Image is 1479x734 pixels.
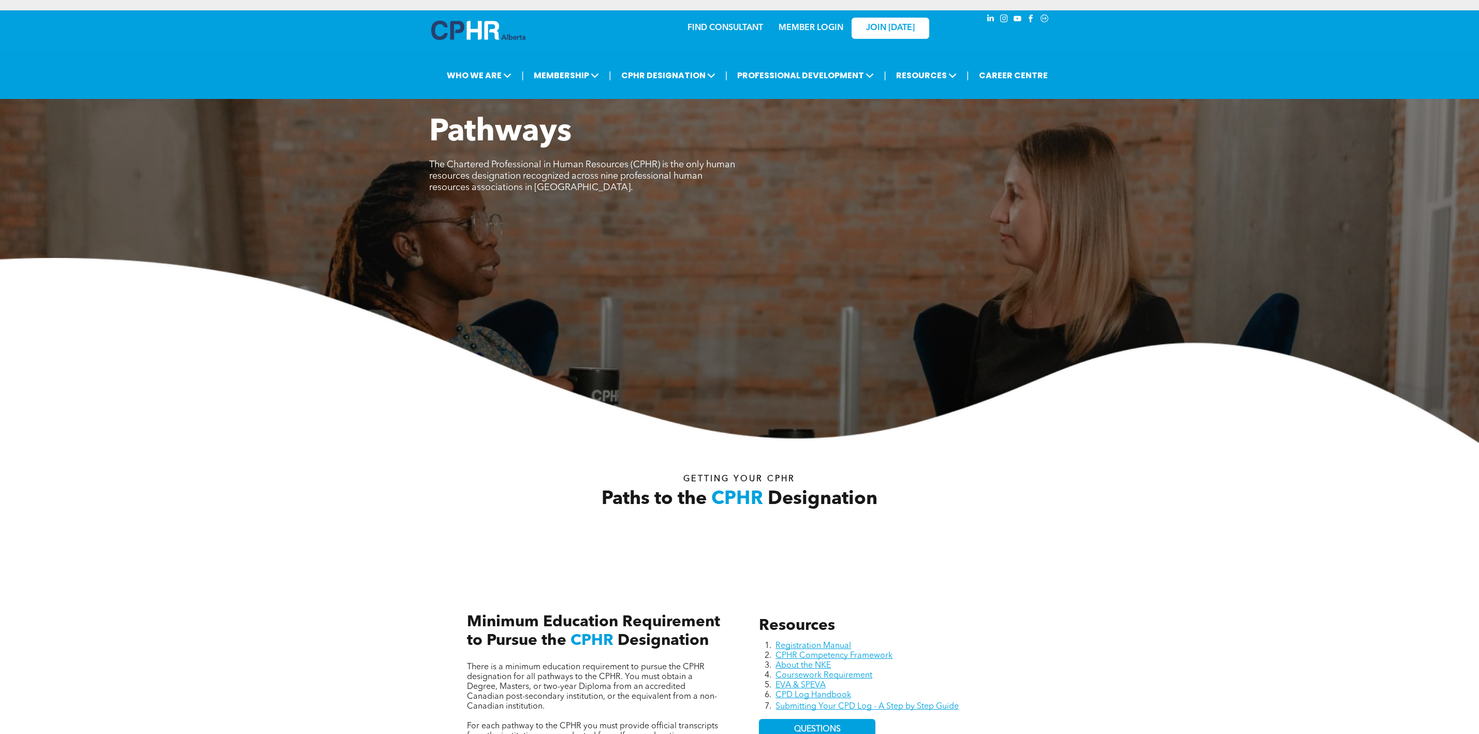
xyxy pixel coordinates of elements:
[602,490,707,509] span: Paths to the
[775,661,831,670] a: About the NKE
[467,663,717,711] span: There is a minimum education requirement to pursue the CPHR designation for all pathways to the C...
[521,65,524,86] li: |
[711,490,763,509] span: CPHR
[1012,13,1023,27] a: youtube
[976,66,1051,85] a: CAREER CENTRE
[775,671,872,680] a: Coursework Requirement
[467,614,720,649] span: Minimum Education Requirement to Pursue the
[431,21,525,40] img: A blue and white logo for cp alberta
[1026,13,1037,27] a: facebook
[734,66,877,85] span: PROFESSIONAL DEVELOPMENT
[1039,13,1050,27] a: Social network
[775,702,959,711] a: Submitting Your CPD Log - A Step by Step Guide
[429,117,572,148] span: Pathways
[618,66,719,85] span: CPHR DESIGNATION
[531,66,602,85] span: MEMBERSHIP
[967,65,969,86] li: |
[852,18,929,39] a: JOIN [DATE]
[768,490,877,509] span: Designation
[985,13,997,27] a: linkedin
[609,65,611,86] li: |
[775,642,851,650] a: Registration Manual
[429,160,735,192] span: The Chartered Professional in Human Resources (CPHR) is the only human resources designation reco...
[999,13,1010,27] a: instagram
[775,691,851,699] a: CPD Log Handbook
[866,23,915,33] span: JOIN [DATE]
[893,66,960,85] span: RESOURCES
[444,66,515,85] span: WHO WE ARE
[618,633,709,649] span: Designation
[687,24,763,32] a: FIND CONSULTANT
[775,681,826,689] a: EVA & SPEVA
[759,618,835,634] span: Resources
[570,633,613,649] span: CPHR
[779,24,843,32] a: MEMBER LOGIN
[683,475,795,483] span: Getting your Cphr
[725,65,728,86] li: |
[775,652,892,660] a: CPHR Competency Framework
[884,65,886,86] li: |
